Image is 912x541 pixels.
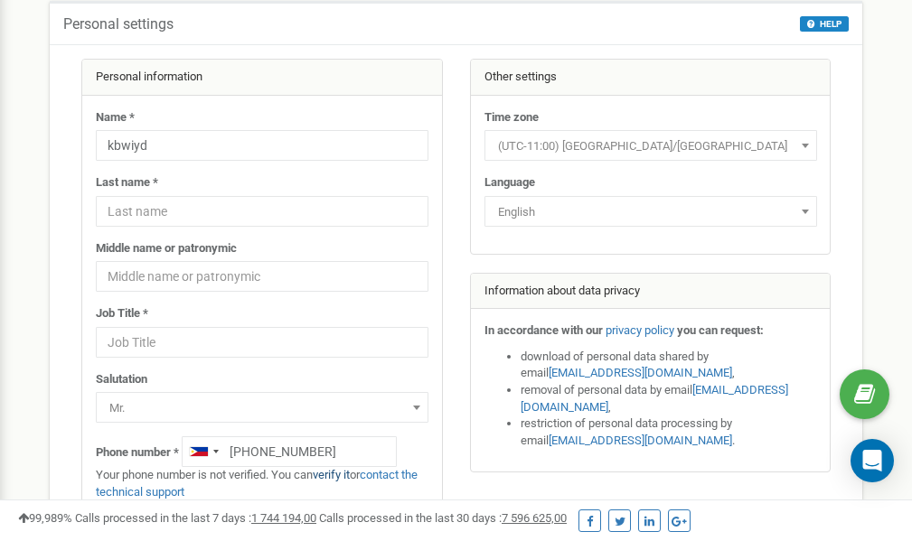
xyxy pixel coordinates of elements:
[96,130,428,161] input: Name
[521,382,817,415] li: removal of personal data by email ,
[182,436,397,467] input: +1-800-555-55-55
[251,511,316,525] u: 1 744 194,00
[677,323,764,337] strong: you can request:
[96,196,428,227] input: Last name
[18,511,72,525] span: 99,989%
[491,134,811,159] span: (UTC-11:00) Pacific/Midway
[851,439,894,482] div: Open Intercom Messenger
[96,109,135,126] label: Name *
[96,392,428,423] span: Mr.
[96,240,237,257] label: Middle name or patronymic
[319,511,567,525] span: Calls processed in the last 30 days :
[521,415,817,449] li: restriction of personal data processing by email .
[96,174,158,191] label: Last name *
[484,109,539,126] label: Time zone
[491,200,811,225] span: English
[96,327,428,358] input: Job Title
[96,371,147,388] label: Salutation
[96,444,179,462] label: Phone number *
[484,174,535,191] label: Language
[96,305,148,322] label: Job Title *
[502,511,567,525] u: 7 596 625,00
[96,261,428,292] input: Middle name or patronymic
[313,468,350,481] a: verify it
[96,468,418,499] a: contact the technical support
[549,434,732,447] a: [EMAIL_ADDRESS][DOMAIN_NAME]
[96,467,428,500] p: Your phone number is not verified. You can or
[63,16,174,33] h5: Personal settings
[521,349,817,382] li: download of personal data shared by email ,
[102,396,422,421] span: Mr.
[183,437,224,466] div: Telephone country code
[606,323,674,337] a: privacy policy
[471,274,831,310] div: Information about data privacy
[471,60,831,96] div: Other settings
[549,366,732,379] a: [EMAIL_ADDRESS][DOMAIN_NAME]
[82,60,442,96] div: Personal information
[484,130,817,161] span: (UTC-11:00) Pacific/Midway
[484,196,817,227] span: English
[75,511,316,525] span: Calls processed in the last 7 days :
[800,16,849,32] button: HELP
[521,383,788,414] a: [EMAIL_ADDRESS][DOMAIN_NAME]
[484,323,603,337] strong: In accordance with our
